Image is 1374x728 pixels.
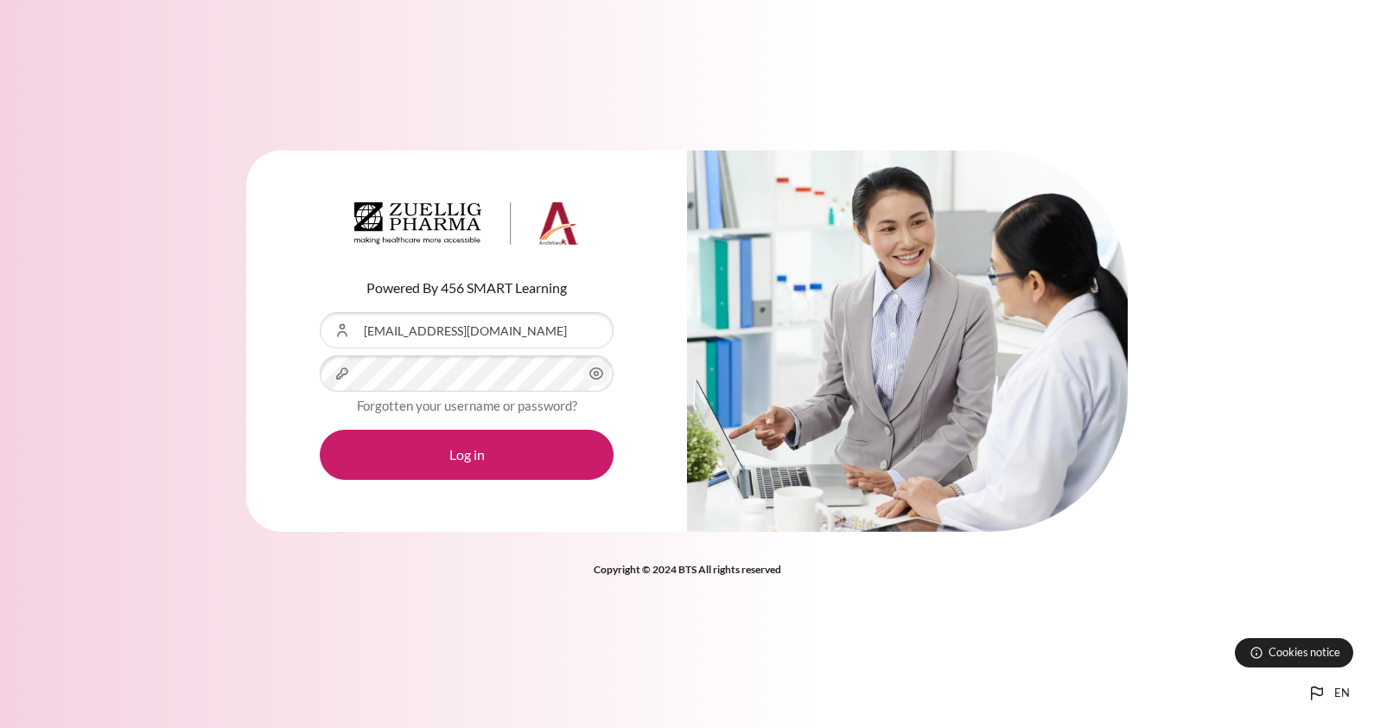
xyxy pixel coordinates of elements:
button: Cookies notice [1235,638,1353,667]
a: Architeck [354,202,579,252]
strong: Copyright © 2024 BTS All rights reserved [594,563,781,576]
img: Architeck [354,202,579,246]
p: Powered By 456 SMART Learning [320,278,614,298]
button: Log in [320,430,614,480]
button: Languages [1300,676,1357,711]
span: Cookies notice [1269,644,1340,661]
a: Forgotten your username or password? [357,398,577,413]
input: Username or Email Address [320,312,614,348]
span: en [1334,685,1350,702]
